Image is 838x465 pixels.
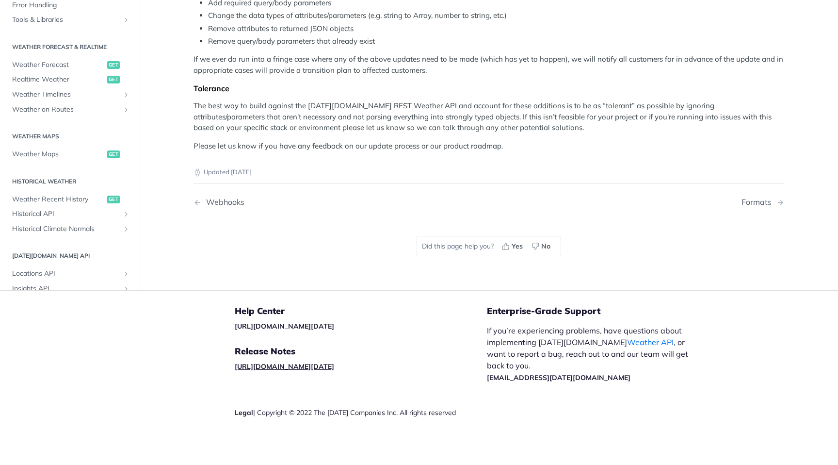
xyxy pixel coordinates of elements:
[107,61,120,69] span: get
[7,282,132,296] a: Insights APIShow subpages for Insights API
[122,16,130,24] button: Show subpages for Tools & Libraries
[235,305,487,317] h5: Help Center
[741,198,784,207] a: Next Page: Formats
[107,196,120,203] span: get
[208,23,784,34] li: Remove attributes to returned JSON objects
[7,132,132,141] h2: Weather Maps
[7,222,132,236] a: Historical Climate NormalsShow subpages for Historical Climate Normals
[7,58,132,72] a: Weather Forecastget
[122,285,130,293] button: Show subpages for Insights API
[122,91,130,99] button: Show subpages for Weather Timelines
[12,75,105,85] span: Realtime Weather
[12,284,120,294] span: Insights API
[12,90,120,100] span: Weather Timelines
[7,43,132,51] h2: Weather Forecast & realtime
[7,192,132,207] a: Weather Recent Historyget
[122,270,130,278] button: Show subpages for Locations API
[7,73,132,87] a: Realtime Weatherget
[7,266,132,281] a: Locations APIShow subpages for Locations API
[107,76,120,84] span: get
[417,236,561,256] div: Did this page help you?
[499,239,528,253] button: Yes
[487,373,630,382] a: [EMAIL_ADDRESS][DATE][DOMAIN_NAME]
[7,251,132,260] h2: [DATE][DOMAIN_NAME] API
[193,188,784,216] nav: Pagination Controls
[12,149,105,159] span: Weather Maps
[193,141,784,152] p: Please let us know if you have any feedback on our update process or our product roadmap.
[193,198,447,207] a: Previous Page: Webhooks
[7,102,132,117] a: Weather on RoutesShow subpages for Weather on Routes
[122,106,130,114] button: Show subpages for Weather on Routes
[235,346,487,357] h5: Release Notes
[201,198,244,207] div: Webhooks
[528,239,556,253] button: No
[193,167,784,177] p: Updated [DATE]
[12,0,130,10] span: Error Handling
[7,147,132,162] a: Weather Mapsget
[7,87,132,102] a: Weather TimelinesShow subpages for Weather Timelines
[12,224,120,234] span: Historical Climate Normals
[193,100,784,133] p: The best way to build against the [DATE][DOMAIN_NAME] REST Weather API and account for these addi...
[235,408,253,417] a: Legal
[193,83,784,93] div: Tolerance
[7,207,132,221] a: Historical APIShow subpages for Historical API
[235,408,487,417] div: | Copyright © 2022 The [DATE] Companies Inc. All rights reserved
[541,241,550,251] span: No
[122,210,130,218] button: Show subpages for Historical API
[487,305,714,317] h5: Enterprise-Grade Support
[12,15,120,25] span: Tools & Libraries
[208,10,784,21] li: Change the data types of attributes/parameters (e.g. string to Array, number to string, etc.)
[12,195,105,204] span: Weather Recent History
[235,322,334,331] a: [URL][DOMAIN_NAME][DATE]
[7,13,132,27] a: Tools & LibrariesShow subpages for Tools & Libraries
[12,209,120,219] span: Historical API
[741,198,776,207] div: Formats
[235,362,334,371] a: [URL][DOMAIN_NAME][DATE]
[512,241,523,251] span: Yes
[122,225,130,233] button: Show subpages for Historical Climate Normals
[12,105,120,115] span: Weather on Routes
[193,54,784,76] p: If we ever do run into a fringe case where any of the above updates need to be made (which has ye...
[12,60,105,70] span: Weather Forecast
[7,177,132,186] h2: Historical Weather
[107,150,120,158] span: get
[12,269,120,279] span: Locations API
[208,36,784,47] li: Remove query/body parameters that already exist
[487,325,698,383] p: If you’re experiencing problems, have questions about implementing [DATE][DOMAIN_NAME] , or want ...
[627,337,674,347] a: Weather API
